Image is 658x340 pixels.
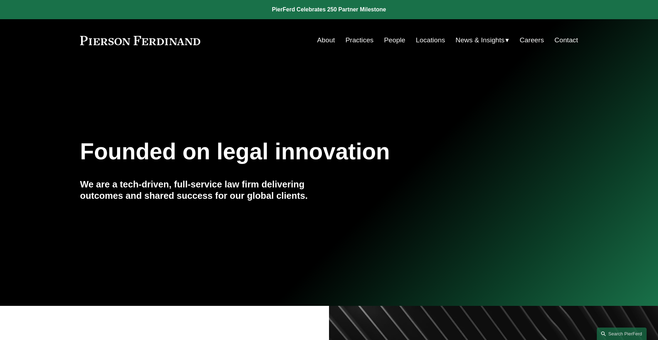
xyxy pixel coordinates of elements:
h1: Founded on legal innovation [80,139,495,165]
span: News & Insights [456,34,505,47]
a: Locations [416,33,445,47]
a: About [317,33,335,47]
a: folder dropdown [456,33,509,47]
h4: We are a tech-driven, full-service law firm delivering outcomes and shared success for our global... [80,179,329,202]
a: Contact [554,33,578,47]
a: Careers [520,33,544,47]
a: People [384,33,405,47]
a: Search this site [597,328,647,340]
a: Practices [345,33,373,47]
